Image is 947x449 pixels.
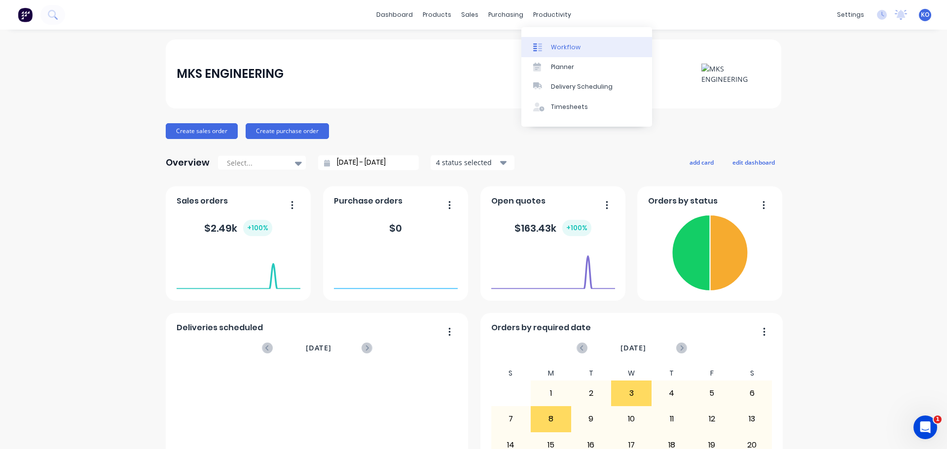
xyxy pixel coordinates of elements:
[521,37,652,57] a: Workflow
[177,195,228,207] span: Sales orders
[726,156,781,169] button: edit dashboard
[166,153,210,173] div: Overview
[389,221,402,236] div: $ 0
[18,7,33,22] img: Factory
[177,322,263,334] span: Deliveries scheduled
[572,407,611,431] div: 9
[620,343,646,353] span: [DATE]
[551,63,574,71] div: Planner
[692,381,731,406] div: 5
[531,381,571,406] div: 1
[571,366,612,380] div: T
[652,407,692,431] div: 11
[166,123,238,139] button: Create sales order
[431,155,514,170] button: 4 status selected
[692,366,732,380] div: F
[306,343,331,353] span: [DATE]
[491,322,591,334] span: Orders by required date
[921,10,929,19] span: KO
[531,407,571,431] div: 8
[243,220,272,236] div: + 100 %
[652,381,692,406] div: 4
[491,195,546,207] span: Open quotes
[648,195,718,207] span: Orders by status
[572,381,611,406] div: 2
[551,82,613,91] div: Delivery Scheduling
[418,7,456,22] div: products
[692,407,731,431] div: 12
[521,97,652,117] a: Timesheets
[683,156,720,169] button: add card
[528,7,576,22] div: productivity
[204,220,272,236] div: $ 2.49k
[732,407,772,431] div: 13
[913,415,937,439] iframe: Intercom live chat
[334,195,402,207] span: Purchase orders
[177,64,284,84] div: MKS ENGINEERING
[531,366,571,380] div: M
[483,7,528,22] div: purchasing
[732,366,772,380] div: S
[934,415,942,423] span: 1
[521,77,652,97] a: Delivery Scheduling
[456,7,483,22] div: sales
[436,157,498,168] div: 4 status selected
[551,43,581,52] div: Workflow
[612,381,651,406] div: 3
[832,7,869,22] div: settings
[246,123,329,139] button: Create purchase order
[371,7,418,22] a: dashboard
[491,366,531,380] div: S
[551,103,588,111] div: Timesheets
[612,407,651,431] div: 10
[521,57,652,77] a: Planner
[701,64,770,84] img: MKS ENGINEERING
[514,220,591,236] div: $ 163.43k
[732,381,772,406] div: 6
[652,366,692,380] div: T
[611,366,652,380] div: W
[562,220,591,236] div: + 100 %
[491,407,531,431] div: 7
